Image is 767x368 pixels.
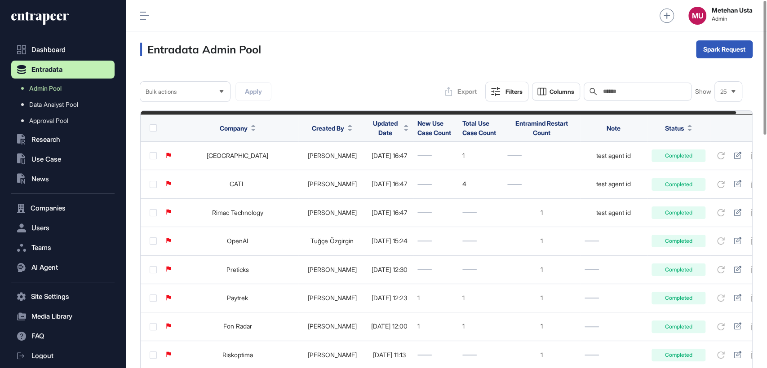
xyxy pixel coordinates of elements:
[31,66,62,73] span: Entradata
[11,61,115,79] button: Entradata
[370,180,408,188] div: [DATE] 16:47
[507,351,576,359] div: 1
[31,46,66,53] span: Dashboard
[462,152,498,159] div: 1
[665,123,684,133] span: Status
[550,88,574,95] span: Columns
[370,118,400,137] span: Updated Date
[11,199,115,217] button: Companies
[370,152,408,159] div: [DATE] 16:47
[652,349,705,361] div: Completed
[370,351,408,359] div: [DATE] 11:13
[308,351,357,359] a: [PERSON_NAME]
[462,119,496,136] span: Total Use Case Count
[11,131,115,149] button: Research
[440,83,482,101] button: Export
[652,206,705,219] div: Completed
[222,351,253,359] a: Riskoptima
[507,294,576,302] div: 1
[308,152,357,159] a: [PERSON_NAME]
[695,88,711,95] span: Show
[712,16,753,22] span: Admin
[11,41,115,59] a: Dashboard
[230,180,245,188] a: CATL
[11,347,115,365] a: Logout
[31,205,66,212] span: Companies
[11,150,115,168] button: Use Case
[29,117,68,124] span: Approval Pool
[532,83,580,101] button: Columns
[308,294,357,302] a: [PERSON_NAME]
[585,209,643,216] div: test agent id
[505,88,523,95] div: Filters
[485,82,528,101] button: Filters
[712,7,753,14] strong: Metehan Usta
[462,294,498,302] div: 1
[370,323,408,330] div: [DATE] 12:00
[146,88,177,95] span: Bulk actions
[507,266,576,273] div: 1
[696,40,753,58] button: Spark Request
[462,323,498,330] div: 1
[11,307,115,325] button: Media Library
[312,123,344,133] span: Created By
[370,294,408,302] div: [DATE] 12:23
[31,136,60,143] span: Research
[665,123,692,133] button: Status
[370,209,408,216] div: [DATE] 16:47
[308,209,357,216] a: [PERSON_NAME]
[212,209,263,216] a: Rimac Technology
[652,149,705,162] div: Completed
[31,333,44,340] span: FAQ
[310,237,354,245] a: Tuğçe Özgirgin
[226,266,249,273] a: Preticks
[11,258,115,276] button: AI Agent
[308,266,357,273] a: [PERSON_NAME]
[207,152,268,159] a: [GEOGRAPHIC_DATA]
[227,294,248,302] a: Paytrek
[507,237,576,245] div: 1
[11,219,115,237] button: Users
[585,152,643,159] div: test agent id
[16,96,115,113] a: Data Analyst Pool
[720,88,727,95] span: 25
[11,327,115,345] button: FAQ
[223,322,252,330] a: Fon Radar
[308,180,357,188] a: [PERSON_NAME]
[11,170,115,188] button: News
[220,123,256,133] button: Company
[11,288,115,306] button: Site Settings
[585,180,643,188] div: test agent id
[220,123,248,133] span: Company
[31,156,61,163] span: Use Case
[308,322,357,330] a: [PERSON_NAME]
[507,323,576,330] div: 1
[652,178,705,191] div: Completed
[31,224,49,232] span: Users
[370,237,408,245] div: [DATE] 15:24
[31,264,58,271] span: AI Agent
[16,113,115,129] a: Approval Pool
[16,80,115,96] a: Admin Pool
[370,118,408,137] button: Updated Date
[140,43,261,56] h3: Entradata Admin Pool
[31,244,51,251] span: Teams
[652,263,705,276] div: Completed
[652,320,705,333] div: Completed
[688,7,706,25] div: MU
[370,266,408,273] div: [DATE] 12:30
[312,123,352,133] button: Created By
[507,209,576,216] div: 1
[11,239,115,257] button: Teams
[417,294,453,302] div: 1
[607,124,621,132] span: Note
[462,180,498,188] div: 4
[417,119,451,136] span: New Use Case Count
[652,292,705,304] div: Completed
[227,237,248,245] a: OpenAI
[31,175,49,183] span: News
[417,323,453,330] div: 1
[652,235,705,247] div: Completed
[515,119,568,136] span: Entramind Restart Count
[31,313,72,320] span: Media Library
